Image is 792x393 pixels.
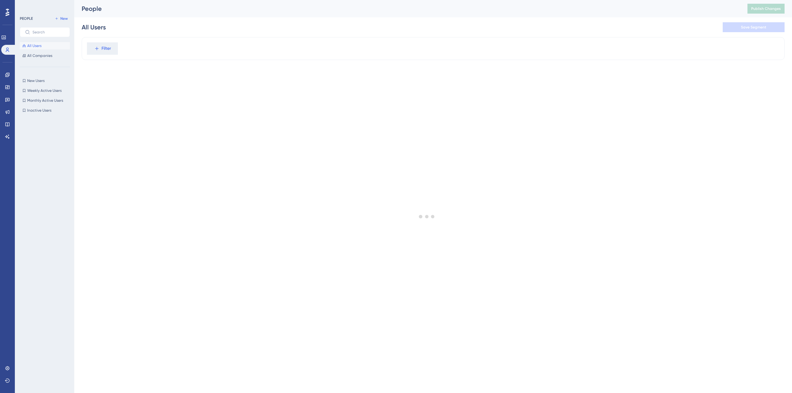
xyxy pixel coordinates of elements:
[20,16,33,21] div: PEOPLE
[27,88,62,93] span: Weekly Active Users
[27,43,41,48] span: All Users
[20,52,70,59] button: All Companies
[32,30,65,34] input: Search
[20,87,70,94] button: Weekly Active Users
[20,97,70,104] button: Monthly Active Users
[20,42,70,49] button: All Users
[20,107,70,114] button: Inactive Users
[747,4,785,14] button: Publish Changes
[751,6,781,11] span: Publish Changes
[82,4,732,13] div: People
[27,98,63,103] span: Monthly Active Users
[53,15,70,22] button: New
[20,77,70,84] button: New Users
[27,78,45,83] span: New Users
[82,23,106,32] div: All Users
[27,53,52,58] span: All Companies
[27,108,51,113] span: Inactive Users
[723,22,785,32] button: Save Segment
[741,25,766,30] span: Save Segment
[60,16,68,21] span: New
